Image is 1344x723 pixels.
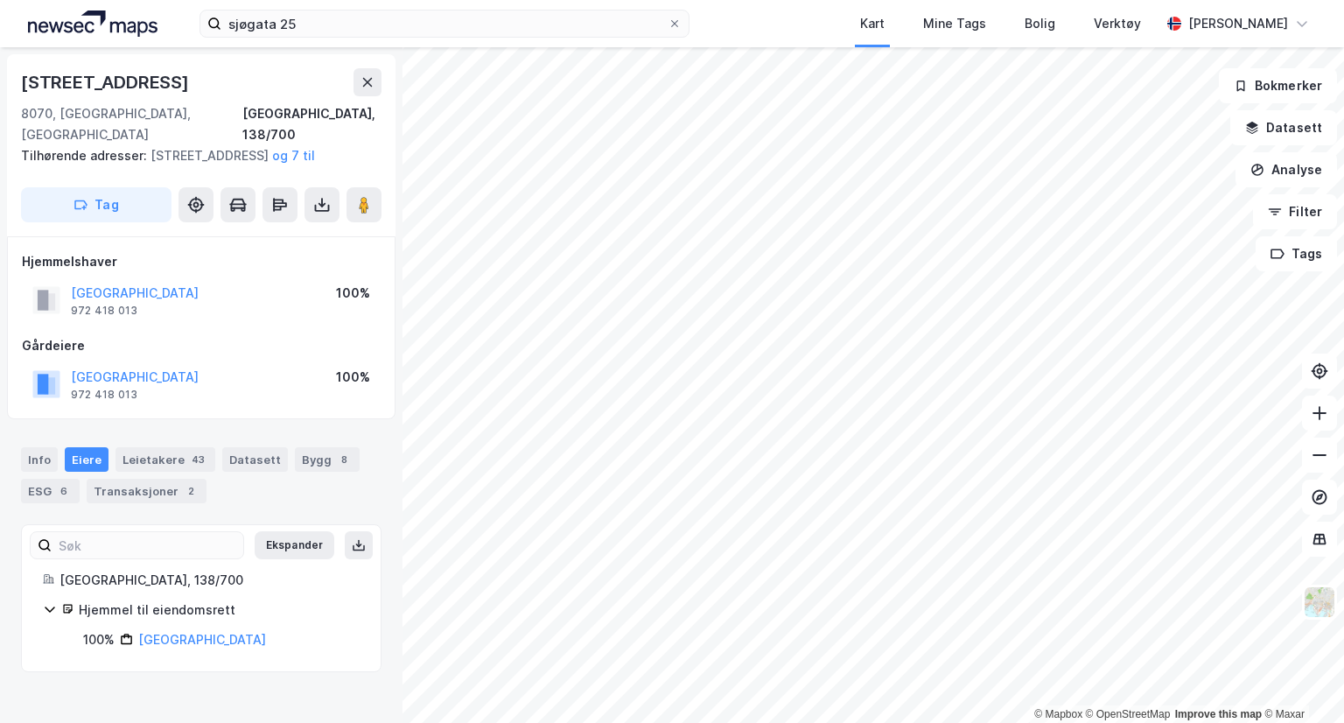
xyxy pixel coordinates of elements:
div: 43 [188,451,208,468]
img: logo.a4113a55bc3d86da70a041830d287a7e.svg [28,11,157,37]
img: Z [1303,586,1336,619]
div: Leietakere [115,447,215,472]
input: Søk [52,532,243,558]
div: 6 [55,482,73,500]
div: 2 [182,482,199,500]
div: Bygg [295,447,360,472]
button: Tags [1256,236,1337,271]
div: Transaksjoner [87,479,206,503]
div: 100% [336,283,370,304]
input: Søk på adresse, matrikkel, gårdeiere, leietakere eller personer [221,11,668,37]
div: [GEOGRAPHIC_DATA], 138/700 [59,570,360,591]
div: Datasett [222,447,288,472]
div: Info [21,447,58,472]
div: Verktøy [1094,13,1141,34]
div: ESG [21,479,80,503]
div: 100% [83,629,115,650]
div: Hjemmel til eiendomsrett [79,600,360,621]
a: Mapbox [1034,708,1082,720]
div: 972 418 013 [71,304,137,318]
button: Analyse [1235,152,1337,187]
button: Tag [21,187,171,222]
a: [GEOGRAPHIC_DATA] [138,632,266,647]
div: 972 418 013 [71,388,137,402]
div: Gårdeiere [22,335,381,356]
div: [PERSON_NAME] [1188,13,1288,34]
a: Improve this map [1175,708,1262,720]
div: [GEOGRAPHIC_DATA], 138/700 [242,103,381,145]
div: [STREET_ADDRESS] [21,68,192,96]
div: Eiere [65,447,108,472]
div: [STREET_ADDRESS] [21,145,367,166]
a: OpenStreetMap [1086,708,1171,720]
div: 100% [336,367,370,388]
div: 8 [335,451,353,468]
button: Ekspander [255,531,334,559]
div: Hjemmelshaver [22,251,381,272]
button: Bokmerker [1219,68,1337,103]
span: Tilhørende adresser: [21,148,150,163]
button: Filter [1253,194,1337,229]
div: Bolig [1025,13,1055,34]
iframe: Chat Widget [1256,639,1344,723]
div: Kart [860,13,885,34]
div: Kontrollprogram for chat [1256,639,1344,723]
div: Mine Tags [923,13,986,34]
div: 8070, [GEOGRAPHIC_DATA], [GEOGRAPHIC_DATA] [21,103,242,145]
button: Datasett [1230,110,1337,145]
